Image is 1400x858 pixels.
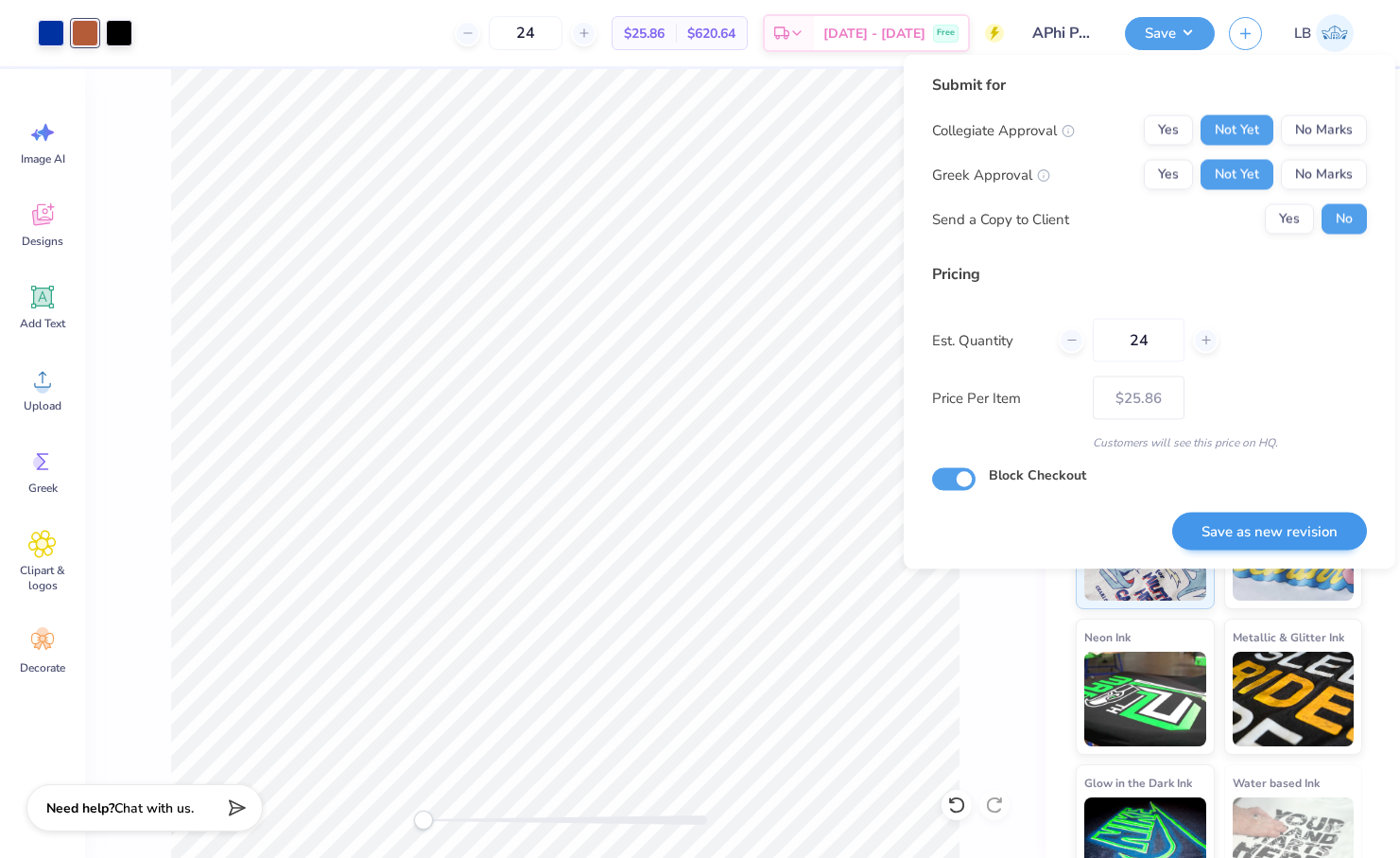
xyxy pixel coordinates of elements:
button: Not Yet [1201,160,1273,190]
span: Add Text [20,316,65,331]
span: Clipart & logos [11,563,74,593]
span: Glow in the Dark Ink [1084,773,1192,793]
span: Free [937,26,955,40]
span: Water based Ink [1233,773,1320,793]
span: $620.64 [687,24,735,44]
button: Save as new revision [1172,512,1367,551]
button: Yes [1265,204,1314,235]
span: Decorate [20,660,65,675]
button: No Marks [1281,115,1367,146]
input: – – [489,16,562,50]
strong: Need help? [46,799,114,817]
span: Image AI [21,151,65,166]
button: Save [1125,17,1215,50]
label: Est. Quantity [932,329,1045,351]
span: $25.86 [624,24,665,44]
div: Accessibility label [414,811,433,830]
label: Block Checkout [989,465,1086,485]
span: Upload [24,398,61,413]
span: Greek [28,481,58,496]
a: LB [1286,14,1362,52]
button: Not Yet [1201,115,1273,146]
span: Chat with us. [114,799,194,817]
span: Designs [22,234,63,249]
input: – – [1093,319,1184,362]
span: Neon Ink [1084,627,1131,647]
span: [DATE] - [DATE] [823,24,925,44]
div: Submit for [932,74,1367,96]
span: LB [1294,23,1311,44]
button: No [1322,204,1367,235]
img: Metallic & Glitter Ink [1233,652,1355,746]
label: Price Per Item [932,387,1079,409]
div: Customers will see this price on HQ. [932,434,1367,451]
img: Neon Ink [1084,652,1206,746]
button: No Marks [1281,160,1367,190]
div: Greek Approval [932,164,1050,185]
button: Yes [1144,160,1193,190]
div: Collegiate Approval [932,119,1075,141]
span: Metallic & Glitter Ink [1233,627,1344,647]
div: Pricing [932,263,1367,286]
div: Send a Copy to Client [932,208,1069,230]
button: Yes [1144,115,1193,146]
img: Laken Brown [1316,14,1354,52]
input: Untitled Design [1018,14,1111,52]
